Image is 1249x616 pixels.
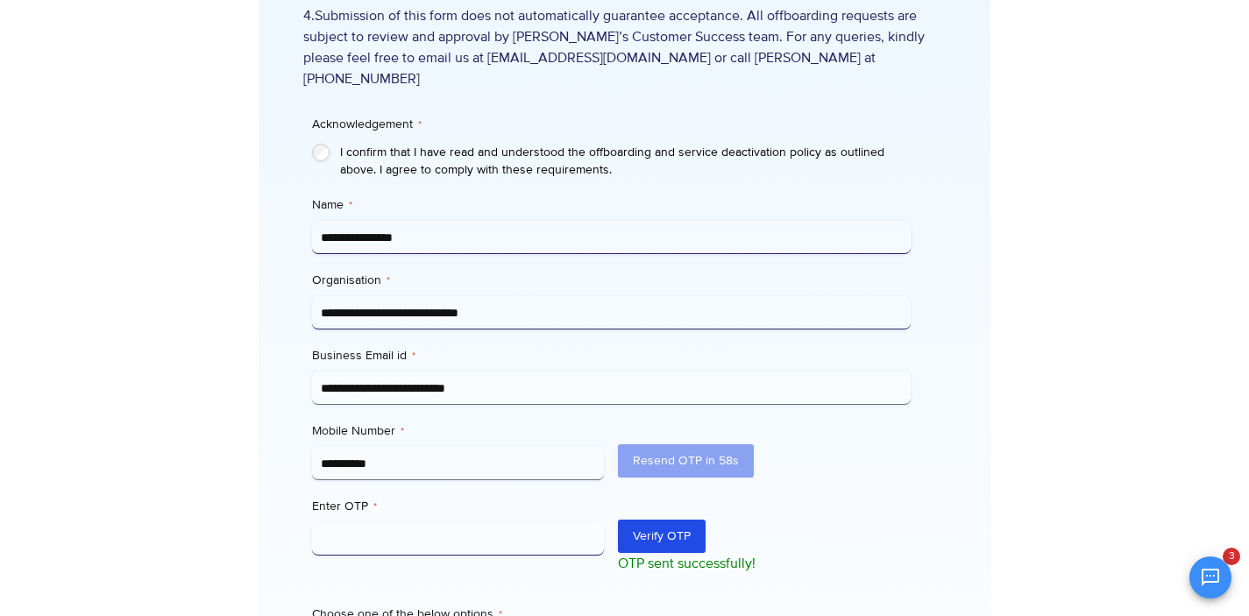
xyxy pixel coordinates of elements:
[312,347,911,365] label: Business Email id
[303,5,946,89] span: 4.Submission of this form does not automatically guarantee acceptance. All offboarding requests a...
[618,520,706,553] button: Verify OTP
[312,196,911,214] label: Name
[1223,548,1240,565] span: 3
[618,444,754,478] button: Resend OTP in 58s
[312,272,911,289] label: Organisation
[618,553,911,574] p: OTP sent successfully!
[312,422,605,440] label: Mobile Number
[340,144,911,179] label: I confirm that I have read and understood the offboarding and service deactivation policy as outl...
[312,116,422,133] legend: Acknowledgement
[312,498,605,515] label: Enter OTP
[1189,556,1231,598] button: Open chat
